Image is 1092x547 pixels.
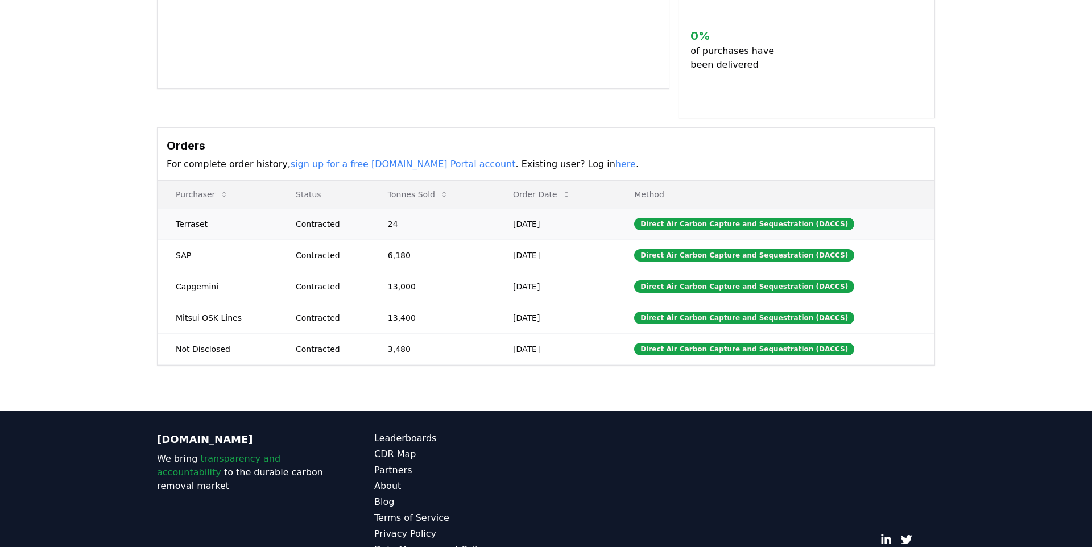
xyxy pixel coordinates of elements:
p: Method [625,189,925,200]
div: Contracted [296,343,361,355]
div: Direct Air Carbon Capture and Sequestration (DACCS) [634,249,854,262]
td: [DATE] [495,239,616,271]
td: 13,000 [370,271,495,302]
td: [DATE] [495,302,616,333]
div: Direct Air Carbon Capture and Sequestration (DACCS) [634,218,854,230]
a: Leaderboards [374,432,546,445]
div: Contracted [296,312,361,324]
div: Direct Air Carbon Capture and Sequestration (DACCS) [634,343,854,355]
td: Capgemini [158,271,278,302]
button: Tonnes Sold [379,183,458,206]
div: Contracted [296,218,361,230]
p: Status [287,189,361,200]
td: 3,480 [370,333,495,364]
td: Terraset [158,208,278,239]
a: Twitter [901,534,912,545]
div: Contracted [296,250,361,261]
p: of purchases have been delivered [690,44,783,72]
td: [DATE] [495,208,616,239]
p: [DOMAIN_NAME] [157,432,329,447]
div: Direct Air Carbon Capture and Sequestration (DACCS) [634,312,854,324]
td: 6,180 [370,239,495,271]
a: Blog [374,495,546,509]
td: SAP [158,239,278,271]
a: Privacy Policy [374,527,546,541]
a: sign up for a free [DOMAIN_NAME] Portal account [291,159,516,169]
span: transparency and accountability [157,453,280,478]
button: Order Date [504,183,580,206]
button: Purchaser [167,183,238,206]
a: Terms of Service [374,511,546,525]
a: CDR Map [374,447,546,461]
p: For complete order history, . Existing user? Log in . [167,158,925,171]
a: Partners [374,463,546,477]
td: 13,400 [370,302,495,333]
h3: 0 % [690,27,783,44]
td: 24 [370,208,495,239]
td: [DATE] [495,333,616,364]
a: here [615,159,636,169]
a: About [374,479,546,493]
a: LinkedIn [880,534,892,545]
td: Mitsui OSK Lines [158,302,278,333]
div: Direct Air Carbon Capture and Sequestration (DACCS) [634,280,854,293]
td: Not Disclosed [158,333,278,364]
h3: Orders [167,137,925,154]
div: Contracted [296,281,361,292]
td: [DATE] [495,271,616,302]
p: We bring to the durable carbon removal market [157,452,329,493]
